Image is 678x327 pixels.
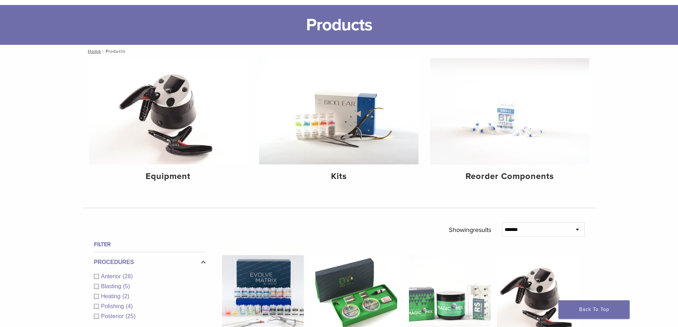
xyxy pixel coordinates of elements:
span: Anterior [101,273,123,279]
h4: Kits [265,170,413,183]
span: (4) [126,303,133,309]
span: Polishing [101,303,126,309]
span: (28) [123,273,133,279]
img: Kits [259,58,419,164]
h4: Filter [94,240,206,249]
h4: Equipment [94,170,242,183]
img: Reorder Components [430,58,589,164]
a: Equipment [89,58,248,188]
a: Kits [259,58,419,188]
span: (5) [123,283,130,289]
span: (25) [126,313,136,319]
a: Home [86,49,101,54]
a: Back To Top [558,300,630,319]
span: (2) [122,293,130,299]
span: Heating [101,293,122,299]
label: Procedures [94,258,206,267]
p: Showing results [449,222,491,237]
h4: Reorder Components [436,170,584,183]
img: Equipment [89,58,248,164]
nav: Products [83,45,595,58]
span: Posterior [101,313,126,319]
span: Blasting [101,283,123,289]
a: Reorder Components [430,58,589,188]
span: / [101,49,106,53]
